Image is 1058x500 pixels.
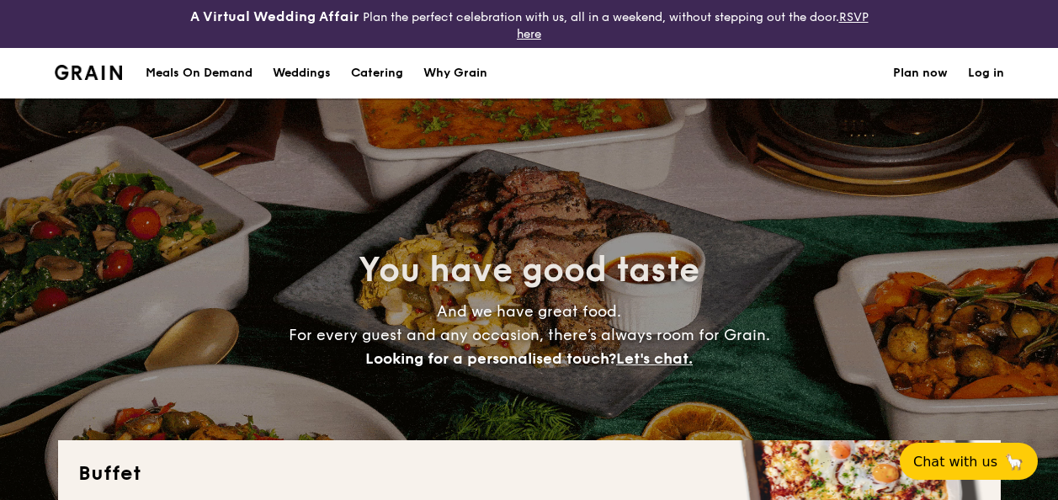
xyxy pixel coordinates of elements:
[273,48,331,98] div: Weddings
[341,48,413,98] a: Catering
[263,48,341,98] a: Weddings
[190,7,359,27] h4: A Virtual Wedding Affair
[55,65,123,80] a: Logotype
[1004,452,1024,471] span: 🦙
[359,250,699,290] span: You have good taste
[365,349,616,368] span: Looking for a personalised touch?
[423,48,487,98] div: Why Grain
[913,454,997,470] span: Chat with us
[900,443,1038,480] button: Chat with us🦙
[968,48,1004,98] a: Log in
[146,48,253,98] div: Meals On Demand
[289,302,770,368] span: And we have great food. For every guest and any occasion, there’s always room for Grain.
[177,7,882,41] div: Plan the perfect celebration with us, all in a weekend, without stepping out the door.
[78,460,981,487] h2: Buffet
[616,349,693,368] span: Let's chat.
[136,48,263,98] a: Meals On Demand
[351,48,403,98] h1: Catering
[55,65,123,80] img: Grain
[413,48,497,98] a: Why Grain
[893,48,948,98] a: Plan now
